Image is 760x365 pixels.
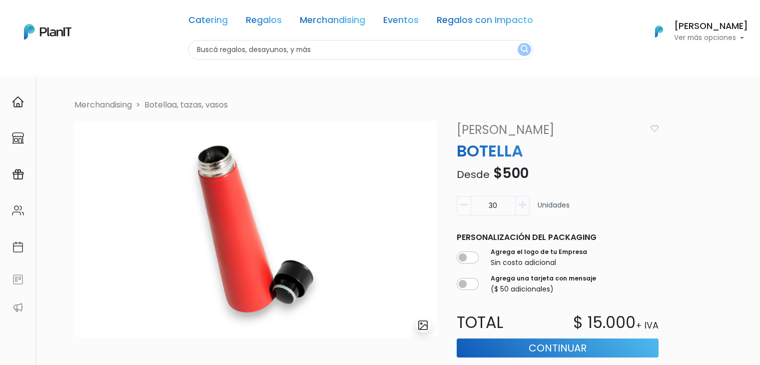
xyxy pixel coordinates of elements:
img: heart_icon [651,125,659,132]
span: $500 [493,163,529,183]
a: Catering [188,16,228,28]
h6: [PERSON_NAME] [674,22,748,31]
button: Continuar [457,338,659,357]
nav: breadcrumb [68,99,710,113]
img: feedback-78b5a0c8f98aac82b08bfc38622c3050aee476f2c9584af64705fc4e61158814.svg [12,273,24,285]
p: Ver más opciones [674,34,748,41]
p: ($ 50 adicionales) [491,284,596,294]
p: BOTELLA [451,139,665,163]
img: calendar-87d922413cdce8b2cf7b7f5f62616a5cf9e4887200fb71536465627b3292af00.svg [12,241,24,253]
img: marketplace-4ceaa7011d94191e9ded77b95e3339b90024bf715f7c57f8cf31f2d8c509eaba.svg [12,132,24,144]
img: PlanIt Logo [648,20,670,42]
a: Eventos [383,16,419,28]
img: campaigns-02234683943229c281be62815700db0a1741e53638e28bf9629b52c665b00959.svg [12,168,24,180]
p: + IVA [636,319,659,332]
img: people-662611757002400ad9ed0e3c099ab2801c6687ba6c219adb57efc949bc21e19d.svg [12,204,24,216]
span: Desde [457,167,490,181]
p: Total [451,310,558,334]
label: Agrega una tarjeta con mensaje [491,274,596,283]
a: Regalos [246,16,282,28]
img: PlanIt Logo [24,24,71,39]
a: [PERSON_NAME] [451,121,647,139]
img: 2000___2000-Photoroom__34_.jpg [74,121,437,337]
img: gallery-light [417,319,429,331]
button: PlanIt Logo [PERSON_NAME] Ver más opciones [642,18,748,44]
p: Unidades [538,200,570,219]
p: $ 15.000 [573,310,636,334]
p: Personalización del packaging [457,231,659,243]
a: Botellaa, tazas, vasos [144,99,228,110]
a: Merchandising [300,16,365,28]
img: home-e721727adea9d79c4d83392d1f703f7f8bce08238fde08b1acbfd93340b81755.svg [12,96,24,108]
a: Regalos con Impacto [437,16,533,28]
img: partners-52edf745621dab592f3b2c58e3bca9d71375a7ef29c3b500c9f145b62cc070d4.svg [12,301,24,313]
p: Sin costo adicional [491,257,587,268]
input: Buscá regalos, desayunos, y más [188,40,533,59]
img: search_button-432b6d5273f82d61273b3651a40e1bd1b912527efae98b1b7a1b2c0702e16a8d.svg [521,45,528,54]
li: Merchandising [74,99,132,111]
label: Agrega el logo de tu Empresa [491,247,587,256]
